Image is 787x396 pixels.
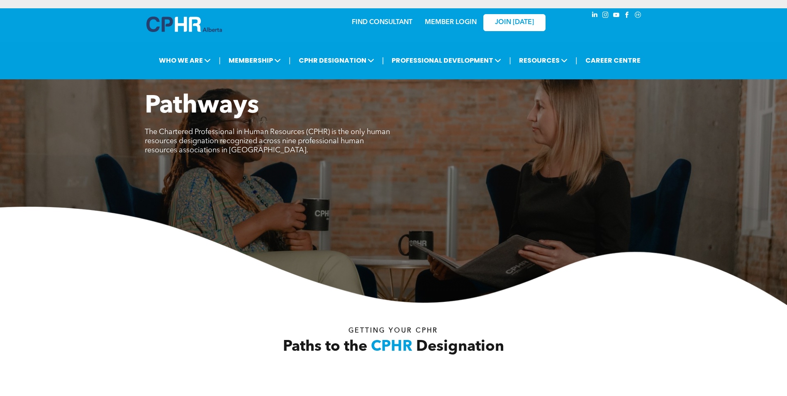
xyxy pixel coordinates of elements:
[371,340,412,354] span: CPHR
[226,53,283,68] span: MEMBERSHIP
[425,19,477,26] a: MEMBER LOGIN
[575,52,577,69] li: |
[296,53,377,68] span: CPHR DESIGNATION
[352,19,412,26] a: FIND CONSULTANT
[623,10,632,22] a: facebook
[416,340,504,354] span: Designation
[289,52,291,69] li: |
[146,17,222,32] img: A blue and white logo for cp alberta
[633,10,643,22] a: Social network
[389,53,504,68] span: PROFESSIONAL DEVELOPMENT
[382,52,384,69] li: |
[583,53,643,68] a: CAREER CENTRE
[156,53,213,68] span: WHO WE ARE
[145,94,259,119] span: Pathways
[590,10,599,22] a: linkedin
[601,10,610,22] a: instagram
[348,328,438,334] span: Getting your Cphr
[283,340,367,354] span: Paths to the
[517,53,570,68] span: RESOURCES
[145,128,390,154] span: The Chartered Professional in Human Resources (CPHR) is the only human resources designation reco...
[612,10,621,22] a: youtube
[483,14,546,31] a: JOIN [DATE]
[495,19,534,27] span: JOIN [DATE]
[509,52,511,69] li: |
[219,52,221,69] li: |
